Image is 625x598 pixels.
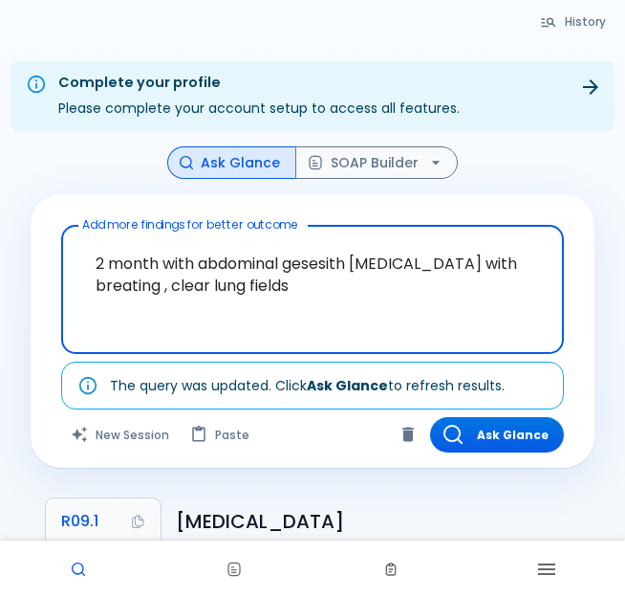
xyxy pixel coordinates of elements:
strong: Ask Glance [307,376,388,395]
button: Clear [394,420,422,449]
button: Copy Code R09.1 to clipboard [46,498,161,544]
label: Add more findings for better outcome [82,216,298,233]
h6: Pleurisy [176,506,579,537]
textarea: 2 month with abdominal gesesith [MEDICAL_DATA] with breating , clear lung fields [75,233,550,316]
button: History [530,8,617,35]
button: Clears all inputs and results. [61,417,181,453]
button: SOAP Builder [295,146,458,180]
button: Ask Glance [430,417,564,453]
button: Paste from clipboard [181,417,261,453]
div: Please complete your account setup to access all features. [58,67,460,125]
div: Complete your profile [58,73,460,94]
div: The query was updated. Click to refresh results. [110,368,505,403]
span: R09.1 [61,508,98,535]
button: Ask Glance [167,146,296,180]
